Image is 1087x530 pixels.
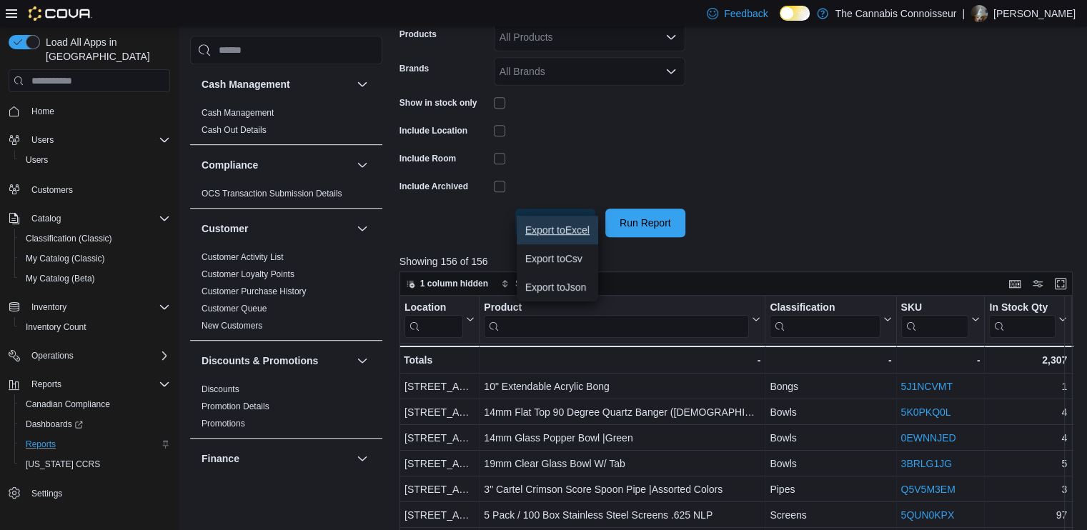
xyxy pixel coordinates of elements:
[202,384,239,394] a: Discounts
[26,376,67,393] button: Reports
[525,224,590,236] span: Export to Excel
[26,376,170,393] span: Reports
[835,5,957,22] p: The Cannabis Connoisseur
[202,77,351,91] button: Cash Management
[26,181,79,199] a: Customers
[399,63,429,74] label: Brands
[202,320,262,331] span: New Customers
[484,404,760,421] div: 14mm Flat Top 90 Degree Quartz Banger ([DEMOGRAPHIC_DATA])
[202,304,267,314] a: Customer Queue
[26,154,48,166] span: Users
[202,108,274,118] a: Cash Management
[14,150,176,170] button: Users
[190,381,382,438] div: Discounts & Promotions
[202,303,267,314] span: Customer Queue
[900,406,950,418] a: 5K0PKQ0L
[202,158,258,172] h3: Compliance
[3,483,176,504] button: Settings
[26,131,59,149] button: Users
[20,250,111,267] a: My Catalog (Classic)
[31,350,74,361] span: Operations
[202,252,284,262] a: Customer Activity List
[202,286,307,296] a: Customer Purchase History
[26,459,100,470] span: [US_STATE] CCRS
[20,416,170,433] span: Dashboards
[3,179,176,199] button: Customers
[3,101,176,121] button: Home
[20,396,170,413] span: Canadian Compliance
[26,321,86,333] span: Inventory Count
[26,399,110,410] span: Canadian Compliance
[3,297,176,317] button: Inventory
[989,301,1056,338] div: In Stock Qty
[40,35,170,64] span: Load All Apps in [GEOGRAPHIC_DATA]
[665,66,677,77] button: Open list of options
[26,210,170,227] span: Catalog
[31,488,62,499] span: Settings
[989,429,1067,446] div: 4
[770,301,880,315] div: Classification
[770,455,891,472] div: Bowls
[354,352,371,369] button: Discounts & Promotions
[26,210,66,227] button: Catalog
[484,506,760,524] div: 5 Pack / 100 Box Stainless Steel Screens .625 NLP
[14,394,176,414] button: Canadian Compliance
[770,506,891,524] div: Screens
[989,378,1067,395] div: 1
[404,301,463,338] div: Location
[31,134,54,146] span: Users
[900,484,955,495] a: Q5V5M3EM
[420,278,488,289] span: 1 column hidden
[3,346,176,366] button: Operations
[399,29,437,40] label: Products
[900,509,954,521] a: 5QUN0KPX
[202,401,269,412] span: Promotion Details
[484,301,749,315] div: Product
[900,301,968,338] div: SKU URL
[900,351,980,369] div: -
[770,301,891,338] button: Classification
[404,378,475,395] div: [STREET_ADDRESS]
[354,76,371,93] button: Cash Management
[202,124,267,136] span: Cash Out Details
[1029,275,1046,292] button: Display options
[202,269,294,280] span: Customer Loyalty Points
[202,321,262,331] a: New Customers
[354,156,371,174] button: Compliance
[517,244,598,273] button: Export toCsv
[770,481,891,498] div: Pipes
[399,125,467,136] label: Include Location
[770,429,891,446] div: Bowls
[517,216,598,244] button: Export toExcel
[190,249,382,340] div: Customer
[900,301,980,338] button: SKU
[524,209,587,237] span: Export
[525,253,590,264] span: Export to Csv
[484,378,760,395] div: 10" Extendable Acrylic Bong
[31,213,61,224] span: Catalog
[404,351,475,369] div: Totals
[26,233,112,244] span: Classification (Classic)
[517,273,598,301] button: Export toJson
[20,250,170,267] span: My Catalog (Classic)
[202,451,239,466] h3: Finance
[484,429,760,446] div: 14mm Glass Popper Bowl |Green
[202,125,267,135] a: Cash Out Details
[20,230,170,247] span: Classification (Classic)
[26,419,83,430] span: Dashboards
[989,506,1067,524] div: 97
[20,456,170,473] span: Washington CCRS
[26,299,170,316] span: Inventory
[484,301,749,338] div: Product
[989,404,1067,421] div: 4
[962,5,965,22] p: |
[20,151,170,169] span: Users
[1052,275,1069,292] button: Enter fullscreen
[20,270,101,287] a: My Catalog (Beta)
[724,6,768,21] span: Feedback
[202,251,284,263] span: Customer Activity List
[484,481,760,498] div: 3" Cartel Crimson Score Spoon Pipe |Assorted Colors
[399,181,468,192] label: Include Archived
[20,319,92,336] a: Inventory Count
